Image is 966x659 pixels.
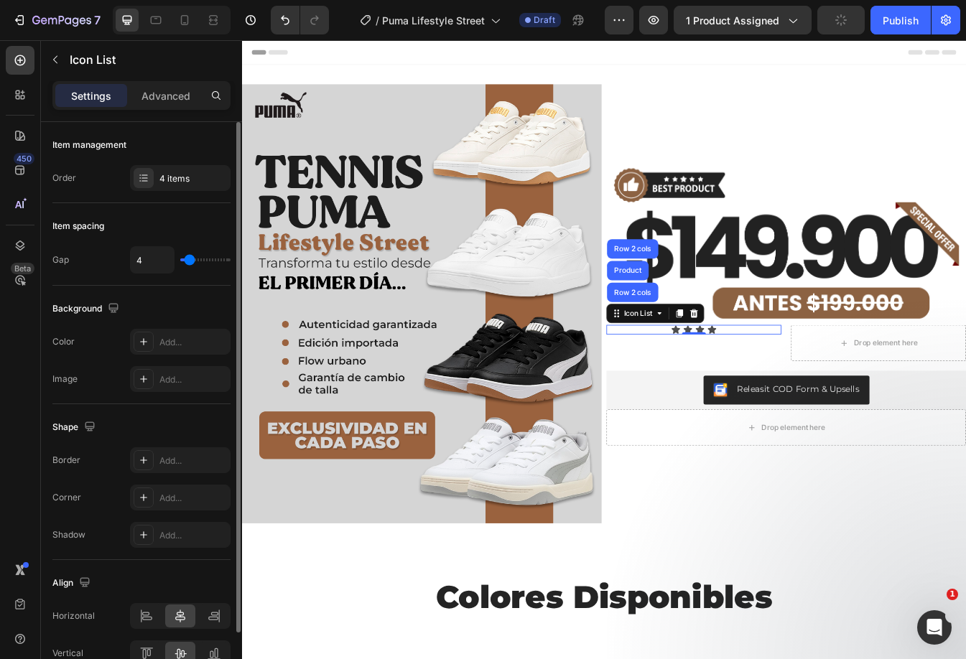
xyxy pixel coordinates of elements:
img: CKKYs5695_ICEAE=.webp [561,408,578,425]
div: Add... [159,336,227,349]
div: Item spacing [52,220,104,233]
div: Undo/Redo [271,6,329,34]
div: Background [52,299,122,319]
button: 1 product assigned [674,6,812,34]
div: Color [52,335,75,348]
span: Puma Lifestyle Street [382,13,485,28]
div: Align [52,574,93,593]
div: 450 [14,153,34,164]
div: Add... [159,529,227,542]
iframe: Intercom live chat [917,610,952,645]
div: Order [52,172,76,184]
div: Product [440,270,478,279]
p: Advanced [141,88,190,103]
div: Row 2 cols [440,244,490,253]
div: Horizontal [52,609,95,622]
div: Publish [883,13,919,28]
div: Drop element here [728,355,804,366]
span: / [376,13,379,28]
div: Add... [159,454,227,467]
div: Item management [52,139,126,151]
div: 4 items [159,172,227,185]
p: Icon List [70,51,225,68]
div: Shape [52,418,98,437]
div: Drop element here [618,455,695,467]
div: Row 2 cols [440,296,490,304]
div: Gap [52,253,69,266]
div: Releasit COD Form & Upsells [590,408,735,423]
p: Settings [71,88,111,103]
button: Releasit COD Form & Upsells [549,399,747,434]
div: Shadow [52,528,85,541]
div: Corner [52,491,81,504]
button: 7 [6,6,107,34]
div: Border [52,454,80,467]
p: 7 [94,11,101,29]
div: Icon List [452,319,491,332]
div: Add... [159,492,227,505]
img: gempages_498897500908815590-07c68533-7689-44a4-846b-8090f3affd8a.png [434,145,862,339]
span: 1 [947,589,958,600]
iframe: Design area [242,40,966,659]
span: Draft [534,14,555,27]
div: Beta [11,263,34,274]
button: Publish [870,6,931,34]
input: Auto [131,247,174,273]
div: Image [52,373,78,385]
div: Add... [159,373,227,386]
span: 1 product assigned [686,13,779,28]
